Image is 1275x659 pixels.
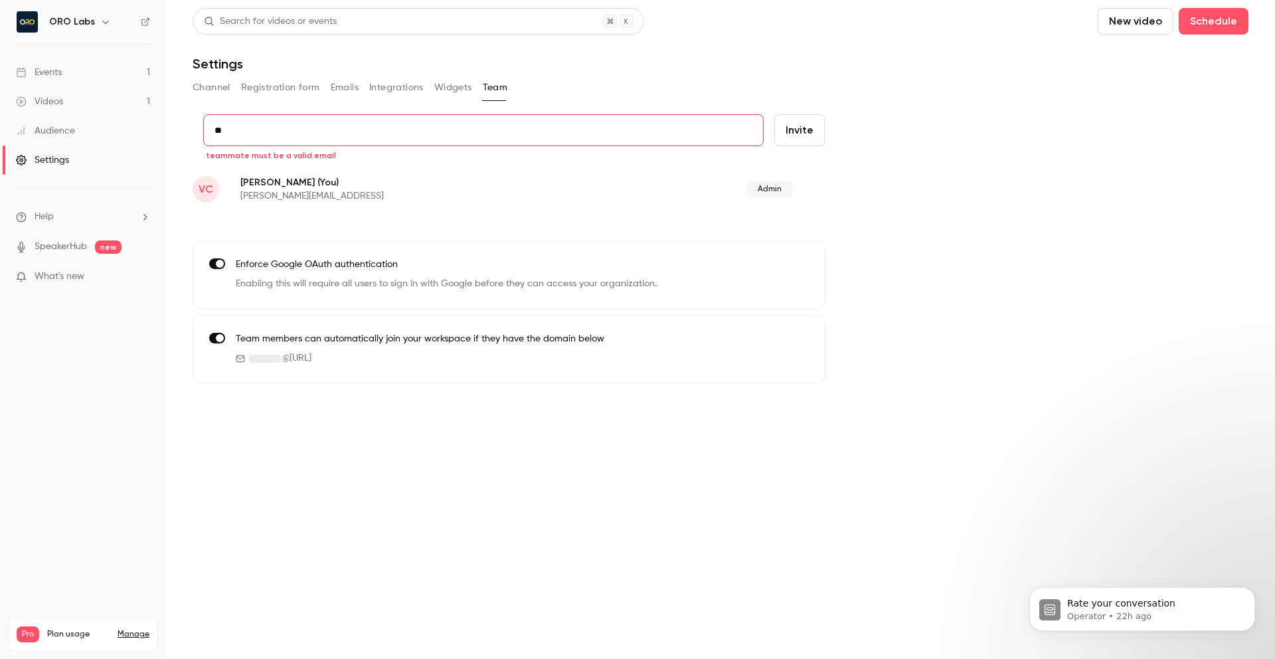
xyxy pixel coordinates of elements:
span: (You) [315,175,339,189]
p: Enabling this will require all users to sign in with Google before they can access your organizat... [236,277,657,291]
img: ORO Labs [17,11,38,33]
span: VC [199,181,213,197]
h6: ORO Labs [49,15,95,29]
span: new [95,240,122,254]
iframe: Intercom notifications message [1009,559,1275,652]
h1: Settings [193,56,243,72]
button: Team [483,77,508,98]
div: Videos [16,95,63,108]
span: Help [35,210,54,224]
div: Search for videos or events [204,15,337,29]
button: Invite [774,114,825,146]
button: New video [1098,8,1173,35]
a: Manage [118,629,149,640]
span: What's new [35,270,84,284]
button: Registration form [241,77,320,98]
div: Audience [16,124,75,138]
p: [PERSON_NAME][EMAIL_ADDRESS] [240,189,565,203]
a: SpeakerHub [35,240,87,254]
p: Team members can automatically join your workspace if they have the domain below [236,332,604,346]
li: help-dropdown-opener [16,210,150,224]
div: Events [16,66,62,79]
div: Settings [16,153,69,167]
button: Widgets [434,77,472,98]
button: Emails [331,77,359,98]
span: @ [URL] [282,351,311,365]
p: Enforce Google OAuth authentication [236,258,657,272]
button: Channel [193,77,230,98]
span: teammate must be a valid email [206,150,336,161]
button: Schedule [1179,8,1248,35]
span: Admin [746,181,793,197]
span: Pro [17,626,39,642]
p: [PERSON_NAME] [240,175,565,189]
span: Plan usage [47,629,110,640]
button: Integrations [369,77,424,98]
